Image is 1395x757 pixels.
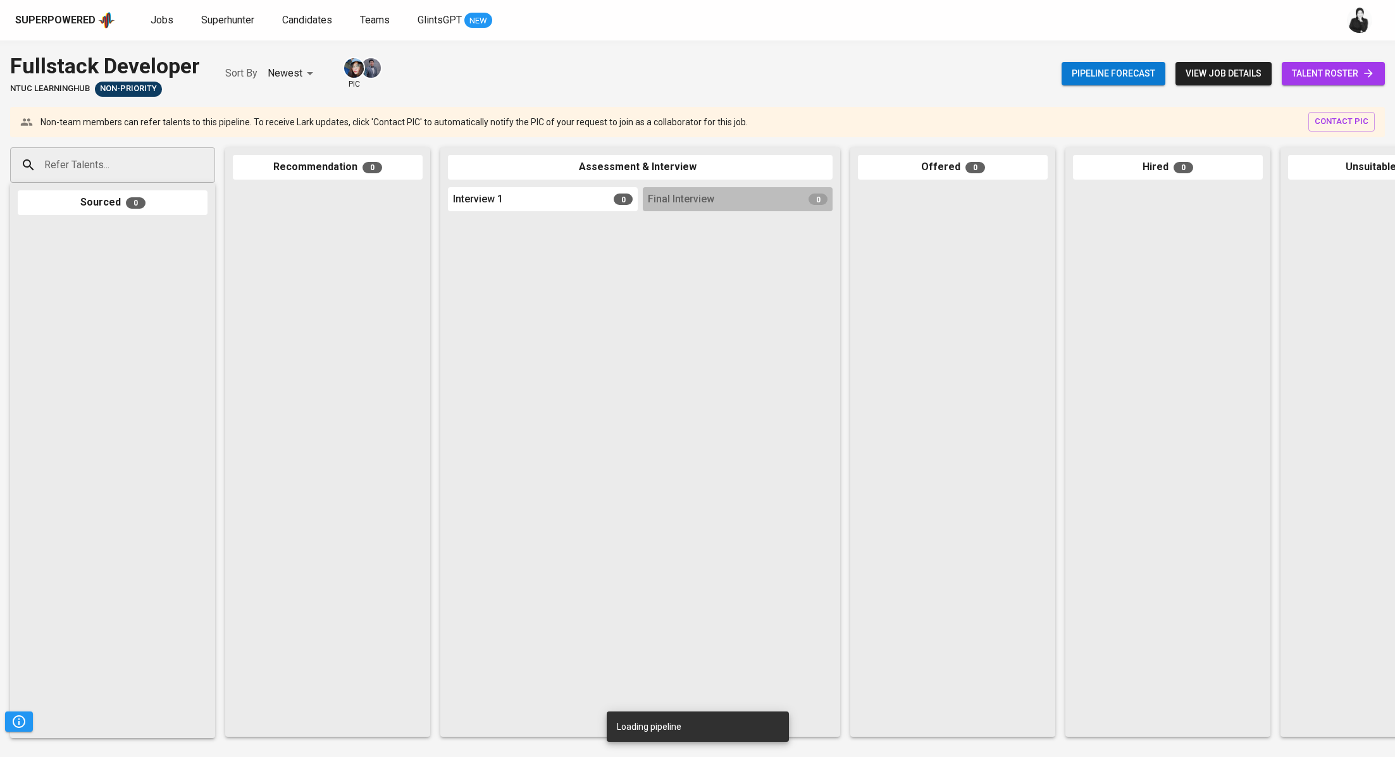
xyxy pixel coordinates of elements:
[282,14,332,26] span: Candidates
[965,162,985,173] span: 0
[1308,112,1375,132] button: contact pic
[1292,66,1375,82] span: talent roster
[201,14,254,26] span: Superhunter
[98,11,115,30] img: app logo
[1174,162,1193,173] span: 0
[95,82,162,97] div: Sufficient Talents in Pipeline
[809,194,828,205] span: 0
[418,13,492,28] a: GlintsGPT NEW
[18,190,208,215] div: Sourced
[233,155,423,180] div: Recommendation
[617,715,681,738] div: Loading pipeline
[1347,8,1372,33] img: medwi@glints.com
[1073,155,1263,180] div: Hired
[418,14,462,26] span: GlintsGPT
[448,155,833,180] div: Assessment & Interview
[1072,66,1155,82] span: Pipeline forecast
[1175,62,1272,85] button: view job details
[126,197,146,209] span: 0
[151,13,176,28] a: Jobs
[453,192,503,207] span: Interview 1
[1186,66,1262,82] span: view job details
[151,14,173,26] span: Jobs
[15,11,115,30] a: Superpoweredapp logo
[15,13,96,28] div: Superpowered
[95,83,162,95] span: Non-Priority
[344,58,364,78] img: diazagista@glints.com
[1315,114,1368,129] span: contact pic
[360,14,390,26] span: Teams
[464,15,492,27] span: NEW
[343,57,365,90] div: pic
[282,13,335,28] a: Candidates
[1282,62,1385,85] a: talent roster
[201,13,257,28] a: Superhunter
[360,13,392,28] a: Teams
[363,162,382,173] span: 0
[10,51,200,82] div: Fullstack Developer
[208,164,211,166] button: Open
[614,194,633,205] span: 0
[858,155,1048,180] div: Offered
[5,711,33,732] button: Pipeline Triggers
[1062,62,1165,85] button: Pipeline forecast
[648,192,714,207] span: Final Interview
[268,66,302,81] p: Newest
[361,58,381,78] img: jhon@glints.com
[225,66,257,81] p: Sort By
[268,62,318,85] div: Newest
[10,83,90,95] span: NTUC LearningHub
[40,116,748,128] p: Non-team members can refer talents to this pipeline. To receive Lark updates, click 'Contact PIC'...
